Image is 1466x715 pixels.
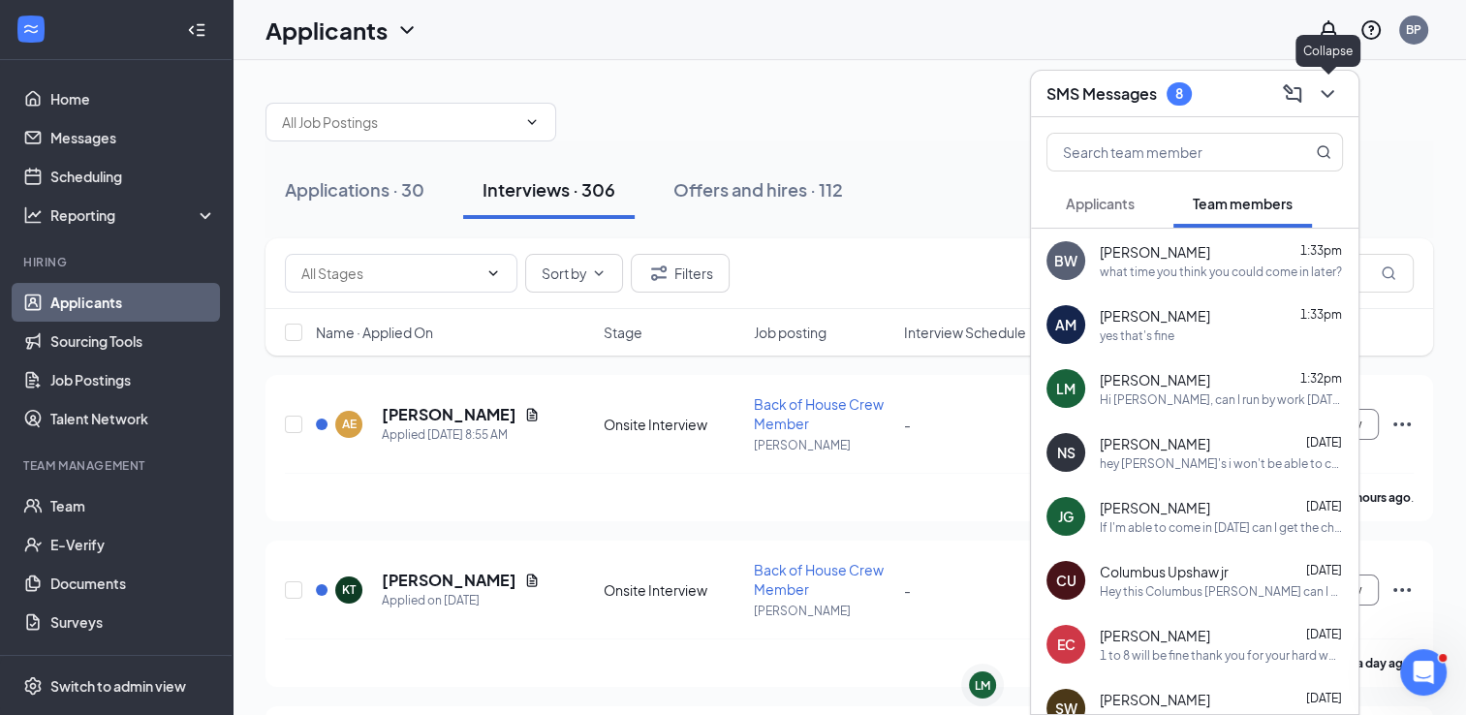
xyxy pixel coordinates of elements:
[50,283,216,322] a: Applicants
[265,14,388,47] h1: Applicants
[1055,315,1076,334] div: AM
[1100,690,1210,709] span: [PERSON_NAME]
[754,323,827,342] span: Job posting
[1100,626,1210,645] span: [PERSON_NAME]
[485,265,501,281] svg: ChevronDown
[382,425,540,445] div: Applied [DATE] 8:55 AM
[1281,82,1304,106] svg: ComposeMessage
[483,177,615,202] div: Interviews · 306
[23,205,43,225] svg: Analysis
[1056,571,1076,590] div: CU
[50,118,216,157] a: Messages
[903,581,910,599] span: -
[604,415,742,434] div: Onsite Interview
[754,603,892,619] p: [PERSON_NAME]
[50,157,216,196] a: Scheduling
[1100,264,1342,280] div: what time you think you could come in later?
[1066,195,1135,212] span: Applicants
[382,591,540,610] div: Applied on [DATE]
[1100,242,1210,262] span: [PERSON_NAME]
[1100,562,1229,581] span: Columbus Upshaw jr
[1400,649,1447,696] iframe: Intercom live chat
[1100,583,1343,600] div: Hey this Columbus [PERSON_NAME] can I have [DATE] off and work [DATE] I just looked at the schedule
[975,677,990,694] div: LM
[604,580,742,600] div: Onsite Interview
[1316,144,1331,160] svg: MagnifyingGlass
[1046,83,1157,105] h3: SMS Messages
[1390,413,1414,436] svg: Ellipses
[1306,435,1342,450] span: [DATE]
[21,19,41,39] svg: WorkstreamLogo
[647,262,671,285] svg: Filter
[23,254,212,270] div: Hiring
[1357,656,1411,670] b: a day ago
[316,323,433,342] span: Name · Applied On
[1056,379,1076,398] div: LM
[1316,82,1339,106] svg: ChevronDown
[1100,498,1210,517] span: [PERSON_NAME]
[23,457,212,474] div: Team Management
[1312,78,1343,109] button: ChevronDown
[50,676,186,696] div: Switch to admin view
[1300,307,1342,322] span: 1:33pm
[903,416,910,433] span: -
[1057,443,1076,462] div: NS
[591,265,607,281] svg: ChevronDown
[1359,18,1383,42] svg: QuestionInfo
[1100,519,1343,536] div: If I'm able to come in [DATE] can I get the check?
[50,205,217,225] div: Reporting
[754,395,884,432] span: Back of House Crew Member
[1100,434,1210,453] span: [PERSON_NAME]
[903,323,1025,342] span: Interview Schedule
[1306,691,1342,705] span: [DATE]
[1100,391,1343,408] div: Hi [PERSON_NAME], can I run by work [DATE] and get my check?
[301,263,478,284] input: All Stages
[1306,563,1342,577] span: [DATE]
[1100,647,1343,664] div: 1 to 8 will be fine thank you for your hard work and doing a great job for us
[1100,455,1343,472] div: hey [PERSON_NAME]'s i won't be able to come in [DATE] because i have to go to [GEOGRAPHIC_DATA] w...
[50,322,216,360] a: Sourcing Tools
[50,603,216,641] a: Surveys
[754,561,884,598] span: Back of House Crew Member
[1193,195,1293,212] span: Team members
[23,676,43,696] svg: Settings
[1347,490,1411,505] b: 5 hours ago
[631,254,730,293] button: Filter Filters
[1317,18,1340,42] svg: Notifications
[50,360,216,399] a: Job Postings
[382,570,516,591] h5: [PERSON_NAME]
[342,581,356,598] div: KT
[1300,243,1342,258] span: 1:33pm
[1390,578,1414,602] svg: Ellipses
[524,573,540,588] svg: Document
[524,407,540,422] svg: Document
[525,254,623,293] button: Sort byChevronDown
[1295,35,1360,67] div: Collapse
[1100,370,1210,389] span: [PERSON_NAME]
[50,525,216,564] a: E-Verify
[542,266,587,280] span: Sort by
[187,20,206,40] svg: Collapse
[1300,371,1342,386] span: 1:32pm
[754,437,892,453] p: [PERSON_NAME]
[1100,327,1174,344] div: yes that's fine
[395,18,419,42] svg: ChevronDown
[1406,21,1421,38] div: BP
[673,177,843,202] div: Offers and hires · 112
[1057,635,1076,654] div: EC
[1306,499,1342,513] span: [DATE]
[1277,78,1308,109] button: ComposeMessage
[282,111,516,133] input: All Job Postings
[1058,507,1074,526] div: JG
[50,399,216,438] a: Talent Network
[1175,85,1183,102] div: 8
[1381,265,1396,281] svg: MagnifyingGlass
[1047,134,1277,171] input: Search team member
[1054,251,1077,270] div: BW
[1306,627,1342,641] span: [DATE]
[1100,306,1210,326] span: [PERSON_NAME]
[604,323,642,342] span: Stage
[50,486,216,525] a: Team
[342,416,357,432] div: AE
[382,404,516,425] h5: [PERSON_NAME]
